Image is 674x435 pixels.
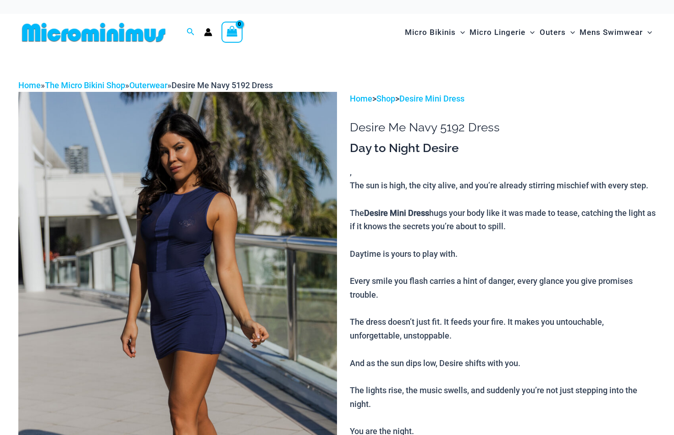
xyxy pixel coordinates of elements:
span: Menu Toggle [566,21,575,44]
a: Mens SwimwearMenu ToggleMenu Toggle [577,18,654,46]
span: Micro Bikinis [405,21,456,44]
a: OutersMenu ToggleMenu Toggle [537,18,577,46]
a: Outerwear [129,80,167,90]
span: Menu Toggle [643,21,652,44]
a: Shop [376,94,395,103]
b: Desire Mini Dress [364,208,429,218]
span: Micro Lingerie [470,21,525,44]
span: Outers [540,21,566,44]
a: The Micro Bikini Shop [45,80,125,90]
span: Menu Toggle [456,21,465,44]
h3: Day to Night Desire [350,141,656,156]
span: Desire Me Navy 5192 Dress [171,80,273,90]
span: Mens Swimwear [580,21,643,44]
span: Menu Toggle [525,21,535,44]
img: MM SHOP LOGO FLAT [18,22,169,43]
p: > > [350,92,656,106]
span: » » » [18,80,273,90]
a: Search icon link [187,27,195,38]
a: View Shopping Cart, empty [221,22,243,43]
a: Micro LingerieMenu ToggleMenu Toggle [467,18,537,46]
a: Home [350,94,372,103]
a: Home [18,80,41,90]
a: Account icon link [204,28,212,36]
nav: Site Navigation [401,17,656,48]
a: Desire Mini Dress [399,94,464,103]
a: Micro BikinisMenu ToggleMenu Toggle [403,18,467,46]
h1: Desire Me Navy 5192 Dress [350,120,656,135]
